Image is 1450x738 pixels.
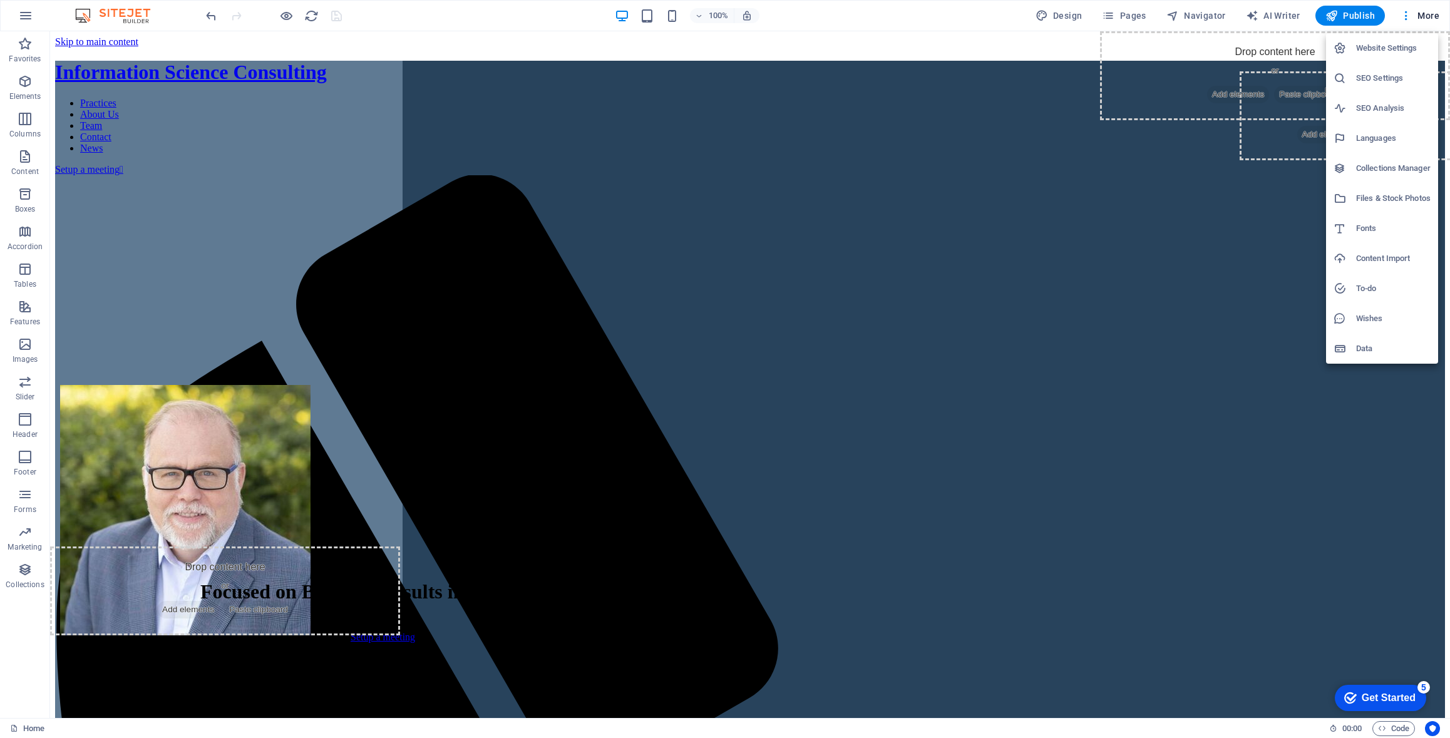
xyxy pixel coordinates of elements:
h6: Languages [1356,131,1431,146]
div: 5 [93,3,105,15]
span: Add elements [1157,54,1219,72]
div: Get Started [37,14,91,25]
h6: Data [1356,341,1431,356]
span: Paste clipboard [174,570,243,587]
span: Add elements [107,570,169,587]
h6: Wishes [1356,311,1431,326]
h6: SEO Settings [1356,71,1431,86]
h6: To-do [1356,281,1431,296]
h6: Website Settings [1356,41,1431,56]
h6: SEO Analysis [1356,101,1431,116]
h6: Files & Stock Photos [1356,191,1431,206]
h6: Content Import [1356,251,1431,266]
div: Get Started 5 items remaining, 0% complete [10,6,101,33]
h6: Fonts [1356,221,1431,236]
i:  [69,133,73,143]
span: Paste clipboard [1224,54,1293,72]
h6: Collections Manager [1356,161,1431,176]
a: Skip to main content [5,5,88,16]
